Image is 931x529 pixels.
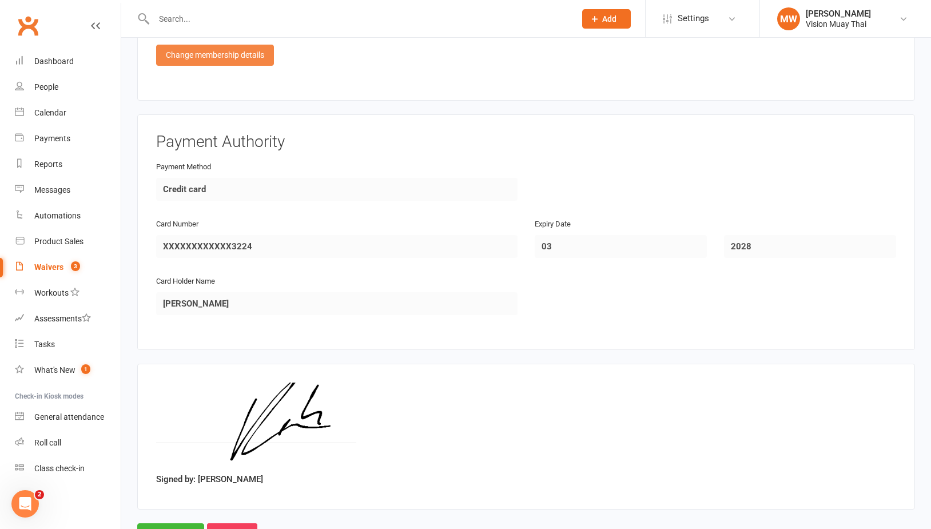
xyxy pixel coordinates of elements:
[34,82,58,92] div: People
[602,14,616,23] span: Add
[15,280,121,306] a: Workouts
[34,464,85,473] div: Class check-in
[156,161,211,173] label: Payment Method
[15,404,121,430] a: General attendance kiosk mode
[34,262,63,272] div: Waivers
[35,490,44,499] span: 2
[678,6,709,31] span: Settings
[34,134,70,143] div: Payments
[156,472,263,486] label: Signed by: [PERSON_NAME]
[582,9,631,29] button: Add
[15,229,121,254] a: Product Sales
[34,185,70,194] div: Messages
[71,261,80,271] span: 3
[34,438,61,447] div: Roll call
[34,108,66,117] div: Calendar
[777,7,800,30] div: MW
[15,430,121,456] a: Roll call
[34,160,62,169] div: Reports
[15,357,121,383] a: What's New1
[806,19,871,29] div: Vision Muay Thai
[11,490,39,518] iframe: Intercom live chat
[806,9,871,19] div: [PERSON_NAME]
[15,126,121,152] a: Payments
[15,177,121,203] a: Messages
[34,412,104,421] div: General attendance
[15,332,121,357] a: Tasks
[156,133,896,151] h3: Payment Authority
[34,314,91,323] div: Assessments
[15,49,121,74] a: Dashboard
[156,276,215,288] label: Card Holder Name
[14,11,42,40] a: Clubworx
[34,288,69,297] div: Workouts
[15,306,121,332] a: Assessments
[34,340,55,349] div: Tasks
[156,218,198,230] label: Card Number
[535,218,571,230] label: Expiry Date
[15,152,121,177] a: Reports
[156,383,357,468] img: image1758008927.png
[15,100,121,126] a: Calendar
[15,254,121,280] a: Waivers 3
[15,74,121,100] a: People
[150,11,567,27] input: Search...
[15,456,121,482] a: Class kiosk mode
[81,364,90,374] span: 1
[156,45,274,65] div: Change membership details
[34,365,75,375] div: What's New
[34,57,74,66] div: Dashboard
[34,237,83,246] div: Product Sales
[15,203,121,229] a: Automations
[34,211,81,220] div: Automations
